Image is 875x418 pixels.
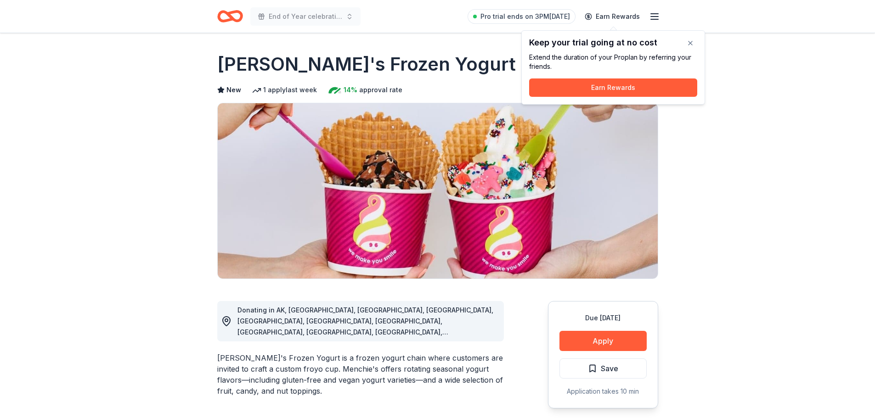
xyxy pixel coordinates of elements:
button: Apply [559,331,647,351]
span: approval rate [359,84,402,95]
span: 14% [344,84,357,95]
span: New [226,84,241,95]
a: Home [217,6,243,27]
button: Earn Rewards [529,78,697,97]
div: Keep your trial going at no cost [529,38,697,47]
div: [PERSON_NAME]'s Frozen Yogurt is a frozen yogurt chain where customers are invited to craft a cus... [217,352,504,396]
h1: [PERSON_NAME]'s Frozen Yogurt [217,51,516,77]
div: Application takes 10 min [559,386,647,397]
div: Extend the duration of your Pro plan by referring your friends. [529,53,697,71]
div: Due [DATE] [559,312,647,323]
a: Pro trial ends on 3PM[DATE] [468,9,576,24]
button: Save [559,358,647,379]
span: Save [601,362,618,374]
span: End of Year celebration [269,11,342,22]
span: Pro trial ends on 3PM[DATE] [480,11,570,22]
a: Earn Rewards [579,8,645,25]
div: 1 apply last week [252,84,317,95]
img: Image for Menchie's Frozen Yogurt [218,103,658,279]
button: End of Year celebration [250,7,361,26]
